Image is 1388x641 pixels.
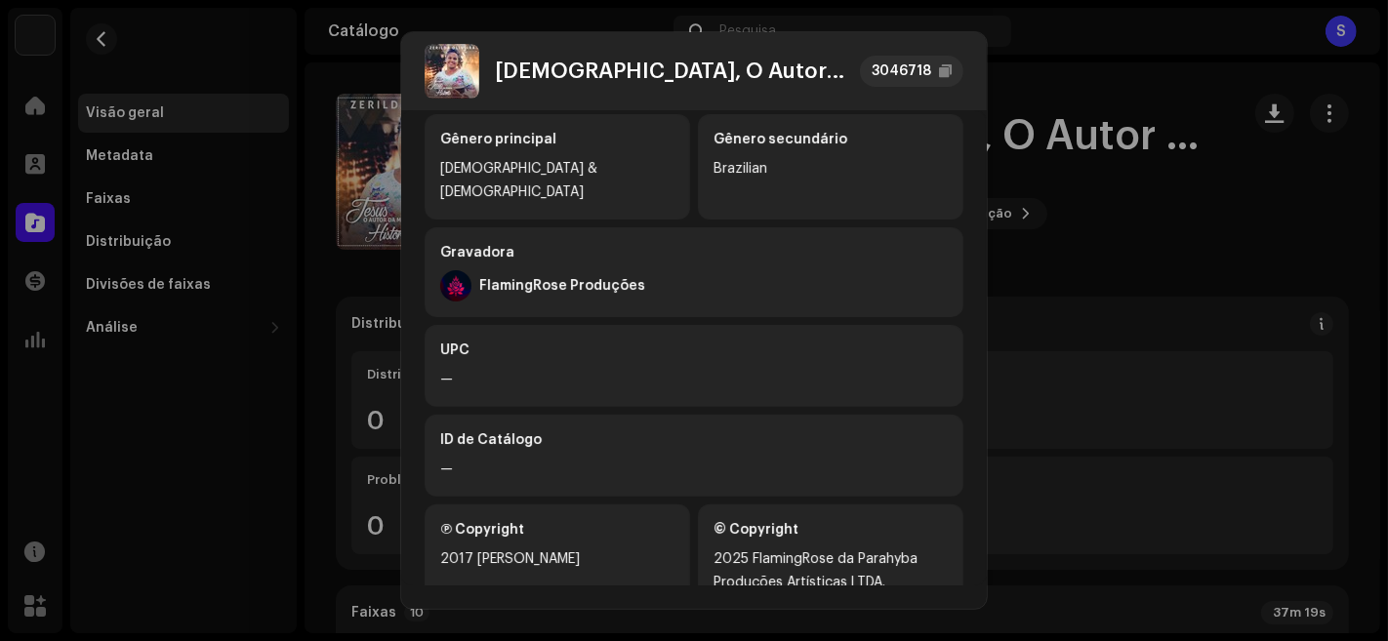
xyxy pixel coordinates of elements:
[714,520,948,540] div: © Copyright
[440,130,674,149] div: Gênero principal
[440,243,948,262] div: Gravadora
[440,341,948,360] div: UPC
[479,278,645,294] div: FlamingRose Produções
[440,270,471,301] img: 7acec1f1-6e61-4d3d-aa4a-1b6d35d75ebf
[495,60,844,83] div: [DEMOGRAPHIC_DATA], O Autor da Minha História
[872,60,931,83] div: 3046718
[440,157,674,204] div: [DEMOGRAPHIC_DATA] & [DEMOGRAPHIC_DATA]
[440,520,674,540] div: Ⓟ Copyright
[440,547,674,571] div: 2017 [PERSON_NAME]
[440,458,948,481] div: —
[425,44,479,99] img: 908be531-cf47-41ba-8287-aa2dcd6bc922
[440,430,948,450] div: ID de Catálogo
[714,547,948,594] div: 2025 FlamingRose da Parahyba Produções Artísticas LTDA.
[440,368,948,391] div: —
[714,130,948,149] div: Gênero secundário
[714,157,948,180] div: Brazilian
